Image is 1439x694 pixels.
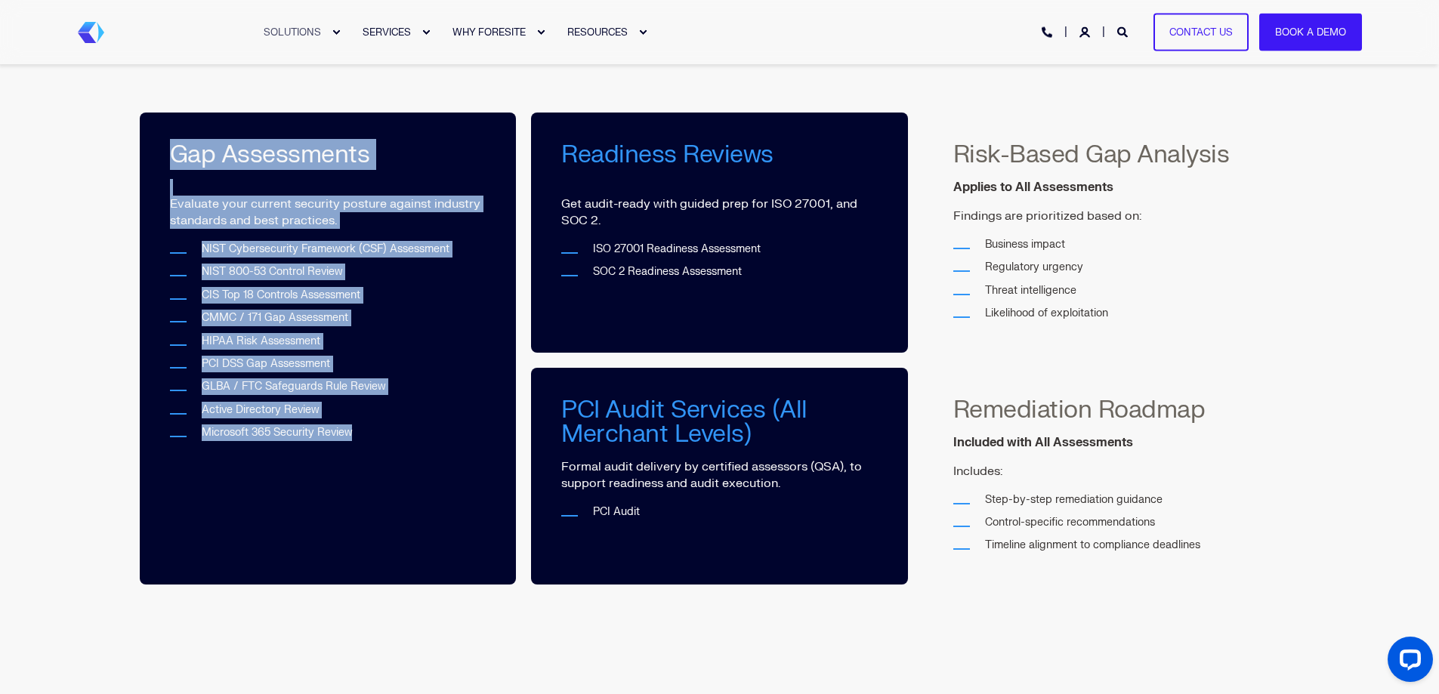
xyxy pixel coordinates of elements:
a: Open Search [1117,25,1131,38]
li: CIS Top 18 Controls Assessment [202,287,486,304]
li: Regulatory urgency [985,259,1230,276]
img: Foresite brand mark, a hexagon shape of blues with a directional arrow to the right hand side [78,22,104,43]
li: Likelihood of exploitation [985,305,1230,322]
p: Includes: [953,463,1206,480]
strong: Applies to All Assessments [953,180,1113,195]
li: ISO 27001 Readiness Assessment [593,241,878,258]
span: RESOURCES [567,26,628,38]
li: Control-specific recommendations [985,514,1206,531]
li: Threat intelligence [985,282,1230,299]
a: Book a Demo [1259,13,1362,51]
li: Microsoft 365 Security Review [202,424,486,441]
span: Risk-Based Gap Analysis [953,139,1230,170]
li: HIPAA Risk Assessment [202,333,486,350]
li: NIST 800-53 Control Review [202,264,486,280]
span: SOLUTIONS [264,26,321,38]
span: Gap Assessments [170,139,370,170]
strong: Included with All Assessments [953,435,1133,450]
li: CMMC / 171 Gap Assessment [202,310,486,326]
a: Login [1079,25,1093,38]
li: PCI Audit [593,504,878,520]
p: Evaluate your current security posture against industry standards and best practices. [170,179,486,229]
li: Active Directory Review [202,402,486,418]
li: SOC 2 Readiness Assessment [593,264,878,280]
span: Readiness Reviews [561,139,774,170]
div: Expand SERVICES [422,28,431,37]
a: Back to Home [78,22,104,43]
span: WHY FORESITE [452,26,526,38]
span: Remediation Roadmap [953,394,1206,425]
div: Expand RESOURCES [638,28,647,37]
a: Contact Us [1153,13,1249,51]
span: PCI Audit Services (All Merchant Levels) [561,394,808,449]
li: Timeline alignment to compliance deadlines [985,537,1206,554]
li: NIST Cybersecurity Framework (CSF) Assessment [202,241,486,258]
div: Expand WHY FORESITE [536,28,545,37]
div: Expand SOLUTIONS [332,28,341,37]
li: PCI DSS Gap Assessment [202,356,486,372]
li: GLBA / FTC Safeguards Rule Review [202,378,486,395]
iframe: LiveChat chat widget [1376,631,1439,694]
li: Step-by-step remediation guidance [985,492,1206,508]
p: Get audit-ready with guided prep for ISO 27001, and SOC 2. [561,179,878,229]
li: Business impact [985,236,1230,253]
p: Formal audit delivery by certified assessors (QSA), to support readiness and audit execution. [561,458,878,492]
p: Findings are prioritized based on: [953,208,1230,224]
